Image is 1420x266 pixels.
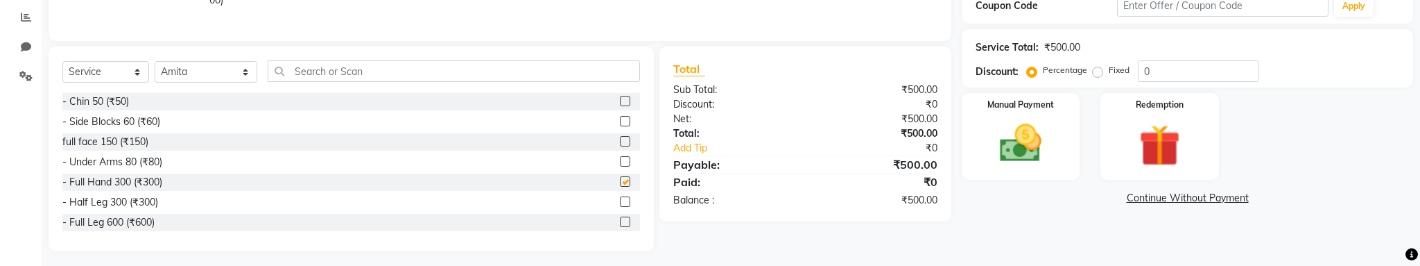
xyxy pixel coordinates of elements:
div: Balance : [663,193,806,208]
div: - Half Leg 300 (₹300) [62,195,158,210]
a: Continue Without Payment [964,191,1410,206]
input: Search or Scan [268,60,640,82]
div: Discount: [663,97,806,112]
div: - Full Hand 300 (₹300) [62,175,162,190]
div: - Side Blocks 60 (₹60) [62,115,160,129]
div: ₹0 [806,174,949,190]
span: Total [673,62,705,76]
div: Net: [663,112,806,126]
div: ₹500.00 [806,193,949,208]
div: - Full Leg 600 (₹600) [62,215,155,230]
div: ₹0 [806,97,949,112]
div: ₹500.00 [806,156,949,173]
label: Fixed [1109,64,1129,76]
div: - Chin 50 (₹50) [62,94,129,109]
div: Service Total: [976,40,1039,55]
div: Discount: [976,65,1019,79]
div: ₹500.00 [806,112,949,126]
div: Total: [663,126,806,141]
label: Redemption [1136,99,1184,111]
label: Manual Payment [987,99,1054,111]
div: ₹0 [829,141,948,156]
div: - Under Arms 80 (₹80) [62,155,162,169]
label: Percentage [1043,64,1087,76]
div: Sub Total: [663,83,806,97]
div: Paid: [663,174,806,190]
div: full face 150 (₹150) [62,135,148,149]
div: Payable: [663,156,806,173]
img: _gift.svg [1126,119,1194,172]
img: _cash.svg [987,119,1055,167]
div: ₹500.00 [806,83,949,97]
div: ₹500.00 [1044,40,1080,55]
div: ₹500.00 [806,126,949,141]
a: Add Tip [663,141,829,156]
